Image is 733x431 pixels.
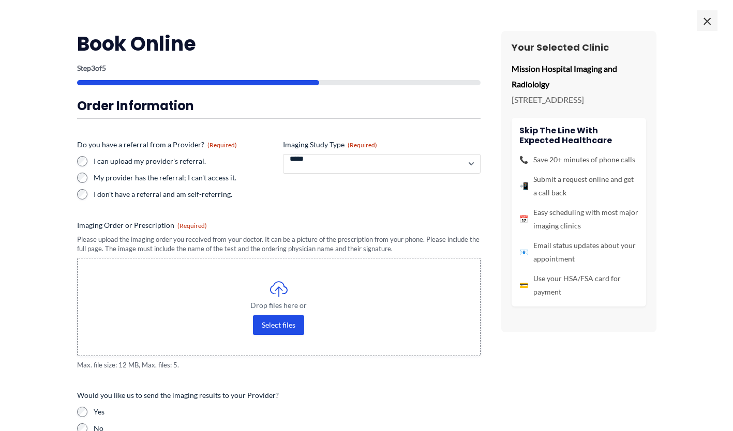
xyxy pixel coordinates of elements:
[519,179,528,193] span: 📲
[697,10,717,31] span: ×
[102,64,106,72] span: 5
[519,206,638,233] li: Easy scheduling with most major imaging clinics
[94,173,275,183] label: My provider has the referral; I can't access it.
[77,65,481,72] p: Step of
[519,279,528,292] span: 💳
[519,212,528,226] span: 📅
[77,140,237,150] legend: Do you have a referral from a Provider?
[98,302,459,309] span: Drop files here or
[519,153,528,166] span: 📞
[91,64,95,72] span: 3
[77,98,481,114] h3: Order Information
[94,156,275,166] label: I can upload my provider's referral.
[77,31,481,56] h2: Book Online
[283,140,481,150] label: Imaging Study Type
[77,220,481,230] label: Imaging Order or Prescription
[519,245,528,259] span: 📧
[519,173,638,199] li: Submit a request online and get a call back
[519,239,638,266] li: Email status updates about your appointment
[77,360,481,370] span: Max. file size: 12 MB, Max. files: 5.
[253,315,304,335] button: select files, imaging order or prescription(required)
[348,141,377,149] span: (Required)
[519,126,638,145] h4: Skip the line with Expected Healthcare
[94,189,275,199] label: I don't have a referral and am self-referring.
[77,235,481,254] div: Please upload the imaging order you received from your doctor. It can be a picture of the prescri...
[207,141,237,149] span: (Required)
[519,272,638,299] li: Use your HSA/FSA card for payment
[512,41,646,53] h3: Your Selected Clinic
[519,153,638,166] li: Save 20+ minutes of phone calls
[177,222,207,229] span: (Required)
[512,61,646,91] p: Mission Hospital Imaging and Radiololgy
[512,92,646,107] p: [STREET_ADDRESS]
[77,390,279,401] legend: Would you like us to send the imaging results to your Provider?
[94,407,481,417] label: Yes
